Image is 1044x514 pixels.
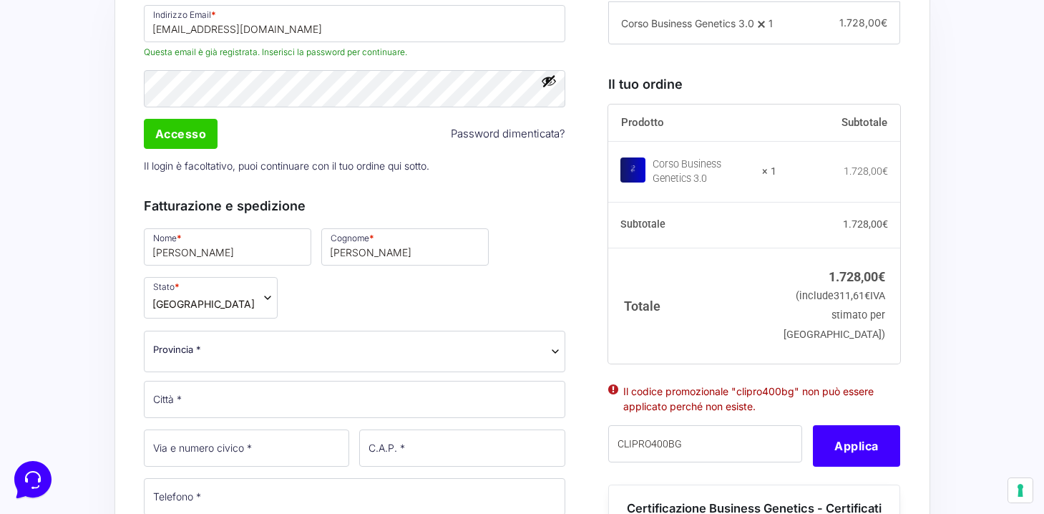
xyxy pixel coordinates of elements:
button: Mostra password [541,73,557,89]
a: [PERSON_NAME][PERSON_NAME], ti auguro una buona giornata e un buon weekend2 mesi fa [17,74,269,117]
span: Italia [152,296,255,311]
span: 1 [769,17,773,29]
button: Aiuto [187,382,275,415]
p: [PERSON_NAME], ti auguro una buona giornata e un buon weekend [60,97,218,112]
span: Le tue conversazioni [23,57,122,69]
input: Indirizzo Email * [144,5,566,42]
span: [PERSON_NAME] [60,80,218,94]
p: Messaggi [124,402,162,415]
span: 311,61 [834,290,870,302]
input: Coupon [608,425,802,462]
a: Apri Centro Assistenza [152,180,263,192]
span: Trova una risposta [23,180,112,192]
span: 1.728,00 [839,16,887,29]
h3: Il tuo ordine [608,74,900,94]
p: Il login è facoltativo, puoi continuare con il tuo ordine qui sotto. [139,151,571,180]
p: Aiuto [220,402,241,415]
span: Provincia * [153,342,201,357]
input: Cerca un articolo... [32,211,234,226]
button: Applica [813,425,900,467]
span: € [864,290,870,302]
img: dark [23,82,52,110]
input: C.A.P. * [359,430,565,467]
p: 2 mesi fa [227,80,263,93]
th: Totale [608,248,776,363]
a: Password dimenticata? [451,126,565,142]
button: Messaggi [99,382,187,415]
bdi: 1.728,00 [843,218,888,230]
div: Corso Business Genetics 3.0 [653,157,753,186]
span: € [878,269,885,284]
input: Cognome * [321,228,489,266]
input: Via e numero civico * [144,430,350,467]
button: Le tue preferenze relative al consenso per le tecnologie di tracciamento [1008,478,1033,503]
th: Subtotale [608,203,776,248]
iframe: Customerly Messenger Launcher [11,458,54,501]
input: Città * [144,381,566,418]
strong: × 1 [762,165,776,179]
h3: Fatturazione e spedizione [144,196,566,215]
h2: [PERSON_NAME] 👋 [11,11,240,34]
span: € [881,16,887,29]
input: Accesso [144,119,218,149]
button: Inizia una conversazione [23,123,263,152]
small: (include IVA stimato per [GEOGRAPHIC_DATA]) [784,290,885,341]
span: € [882,218,888,230]
li: Il codice promozionale "clipro400bg" non può essere applicato perché non esiste. [623,384,885,414]
a: [DEMOGRAPHIC_DATA] tutto [127,57,263,69]
th: Subtotale [776,105,901,142]
span: € [882,165,888,177]
input: Nome * [144,228,311,266]
bdi: 1.728,00 [829,269,885,284]
span: Corso Business Genetics 3.0 [621,17,754,29]
span: Provincia [144,331,566,372]
img: Corso Business Genetics 3.0 [620,157,645,183]
p: Home [43,402,67,415]
span: Stato [144,277,278,319]
span: Questa email è già registrata. Inserisci la password per continuare. [144,46,566,59]
th: Prodotto [608,105,776,142]
span: Inizia una conversazione [93,132,211,143]
button: Home [11,382,99,415]
bdi: 1.728,00 [844,165,888,177]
